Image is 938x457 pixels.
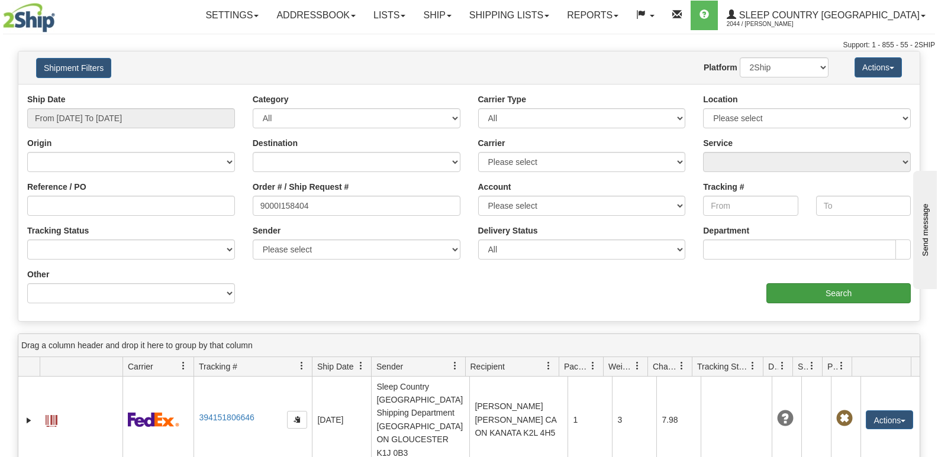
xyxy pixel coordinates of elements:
[697,361,749,372] span: Tracking Status
[703,196,798,216] input: From
[558,1,627,30] a: Reports
[772,356,792,376] a: Delivery Status filter column settings
[827,361,837,372] span: Pickup Status
[866,410,913,429] button: Actions
[831,356,852,376] a: Pickup Status filter column settings
[23,414,35,426] a: Expand
[836,410,853,427] span: Pickup Not Assigned
[704,61,737,73] label: Platform
[196,1,267,30] a: Settings
[768,361,778,372] span: Delivery Status
[351,356,371,376] a: Ship Date filter column settings
[608,361,633,372] span: Weight
[478,225,538,236] label: Delivery Status
[478,181,511,193] label: Account
[253,93,289,105] label: Category
[376,361,403,372] span: Sender
[777,410,794,427] span: Unknown
[253,181,349,193] label: Order # / Ship Request #
[27,268,49,280] label: Other
[9,10,109,19] div: Send message
[128,361,153,372] span: Carrier
[703,225,749,236] label: Department
[653,361,678,372] span: Charge
[3,40,935,50] div: Support: 1 - 855 - 55 - 2SHIP
[703,137,733,149] label: Service
[27,225,89,236] label: Tracking Status
[18,334,920,357] div: grid grouping header
[583,356,603,376] a: Packages filter column settings
[743,356,763,376] a: Tracking Status filter column settings
[128,412,179,427] img: 2 - FedEx
[727,18,815,30] span: 2044 / [PERSON_NAME]
[627,356,647,376] a: Weight filter column settings
[445,356,465,376] a: Sender filter column settings
[564,361,589,372] span: Packages
[46,410,57,429] a: Label
[199,413,254,422] a: 394151806646
[470,361,505,372] span: Recipient
[802,356,822,376] a: Shipment Issues filter column settings
[816,196,911,216] input: To
[855,57,902,77] button: Actions
[478,137,505,149] label: Carrier
[414,1,460,30] a: Ship
[365,1,414,30] a: Lists
[27,93,66,105] label: Ship Date
[317,361,353,372] span: Ship Date
[539,356,559,376] a: Recipient filter column settings
[253,225,281,236] label: Sender
[703,181,744,193] label: Tracking #
[672,356,692,376] a: Charge filter column settings
[703,93,737,105] label: Location
[27,137,51,149] label: Origin
[253,137,298,149] label: Destination
[36,58,111,78] button: Shipment Filters
[287,411,307,429] button: Copy to clipboard
[27,181,86,193] label: Reference / PO
[798,361,808,372] span: Shipment Issues
[766,283,911,303] input: Search
[718,1,934,30] a: Sleep Country [GEOGRAPHIC_DATA] 2044 / [PERSON_NAME]
[267,1,365,30] a: Addressbook
[173,356,194,376] a: Carrier filter column settings
[199,361,237,372] span: Tracking #
[3,3,55,33] img: logo2044.jpg
[478,93,526,105] label: Carrier Type
[911,168,937,289] iframe: chat widget
[460,1,558,30] a: Shipping lists
[292,356,312,376] a: Tracking # filter column settings
[736,10,920,20] span: Sleep Country [GEOGRAPHIC_DATA]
